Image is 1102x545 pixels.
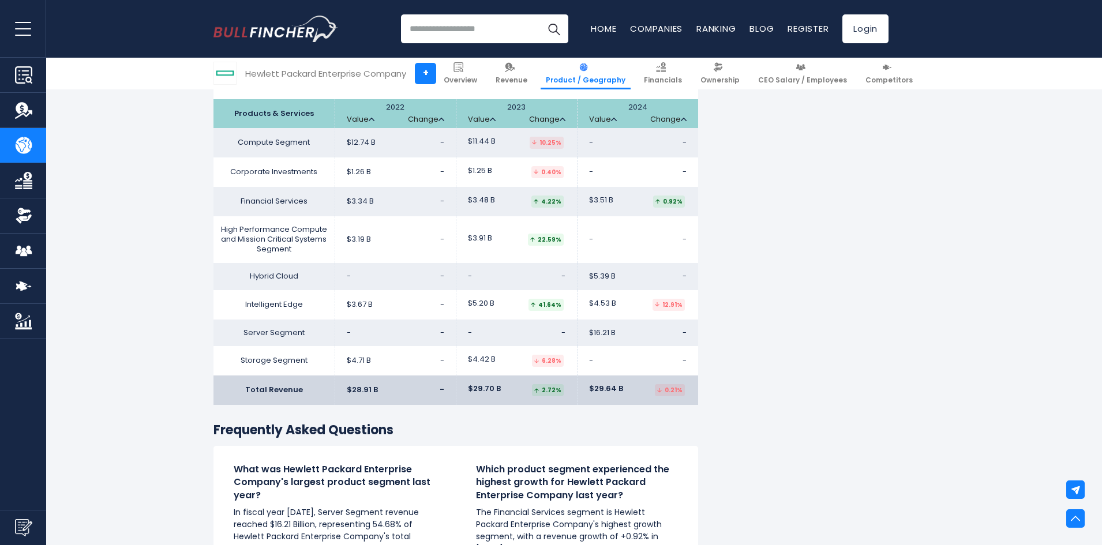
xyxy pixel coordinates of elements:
[531,166,564,178] div: 0.40%
[245,67,406,80] div: Hewlett Packard Enterprise Company
[347,197,374,206] span: $3.34 B
[234,463,436,502] h4: What was Hewlett Packard Enterprise Company's largest product segment last year?
[650,115,687,125] a: Change
[589,272,616,281] span: $5.39 B
[528,299,564,311] div: 41.64%
[683,166,687,177] span: -
[653,196,685,208] div: 0.92%
[468,355,496,364] span: $4.42 B
[347,138,376,148] span: $12.74 B
[530,137,564,149] div: 10.25%
[444,76,477,85] span: Overview
[468,384,501,394] span: $29.70 B
[589,356,593,366] span: -
[213,216,335,263] td: High Performance Compute and Mission Critical Systems Segment
[589,299,616,309] span: $4.53 B
[415,63,436,84] a: +
[347,272,351,281] span: -
[213,320,335,347] td: Server Segment
[213,263,335,290] td: Hybrid Cloud
[468,272,472,281] span: -
[753,58,852,89] a: CEO Salary / Employees
[213,346,335,375] td: Storage Segment
[644,76,682,85] span: Financials
[865,76,913,85] span: Competitors
[214,62,236,84] img: HPE logo
[347,235,371,245] span: $3.19 B
[213,422,698,439] h3: Frequently Asked Questions
[546,76,625,85] span: Product / Geography
[749,22,774,35] a: Blog
[539,14,568,43] button: Search
[531,196,564,208] div: 4.22%
[683,270,687,281] span: -
[589,196,613,205] span: $3.51 B
[639,58,687,89] a: Financials
[630,22,683,35] a: Companies
[561,270,565,281] span: -
[468,234,492,243] span: $3.91 B
[468,299,494,309] span: $5.20 B
[468,328,472,338] span: -
[213,99,335,128] th: Products & Services
[440,234,444,245] span: -
[476,463,678,502] h4: Which product segment experienced the highest growth for Hewlett Packard Enterprise Company last ...
[347,385,378,395] span: $28.91 B
[347,328,351,338] span: -
[468,137,496,146] span: $11.44 B
[440,384,444,395] span: -
[788,22,829,35] a: Register
[468,115,496,125] a: Value
[695,58,745,89] a: Ownership
[440,299,444,310] span: -
[347,115,374,125] a: Value
[589,115,617,125] a: Value
[15,207,32,224] img: Ownership
[589,384,623,394] span: $29.64 B
[528,234,564,246] div: 22.59%
[213,128,335,157] td: Compute Segment
[589,235,593,245] span: -
[347,356,371,366] span: $4.71 B
[213,375,335,405] td: Total Revenue
[561,327,565,338] span: -
[541,58,631,89] a: Product / Geography
[347,300,373,310] span: $3.67 B
[653,299,685,311] div: 12.91%
[683,355,687,366] span: -
[532,384,564,396] div: 2.72%
[347,167,371,177] span: $1.26 B
[213,16,338,42] a: Go to homepage
[696,22,736,35] a: Ranking
[440,137,444,148] span: -
[589,167,593,177] span: -
[440,355,444,366] span: -
[213,16,338,42] img: Bullfincher logo
[655,384,685,396] div: 0.21%
[335,99,456,128] th: 2022
[683,234,687,245] span: -
[700,76,740,85] span: Ownership
[589,138,593,148] span: -
[496,76,527,85] span: Revenue
[438,58,482,89] a: Overview
[591,22,616,35] a: Home
[683,327,687,338] span: -
[490,58,533,89] a: Revenue
[456,99,577,128] th: 2023
[440,166,444,177] span: -
[758,76,847,85] span: CEO Salary / Employees
[213,187,335,216] td: Financial Services
[468,166,492,176] span: $1.25 B
[468,196,495,205] span: $3.48 B
[213,157,335,187] td: Corporate Investments
[532,355,564,367] div: 6.28%
[589,328,616,338] span: $16.21 B
[842,14,889,43] a: Login
[529,115,565,125] a: Change
[860,58,918,89] a: Competitors
[440,270,444,281] span: -
[213,290,335,320] td: Intelligent Edge
[440,196,444,206] span: -
[683,137,687,148] span: -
